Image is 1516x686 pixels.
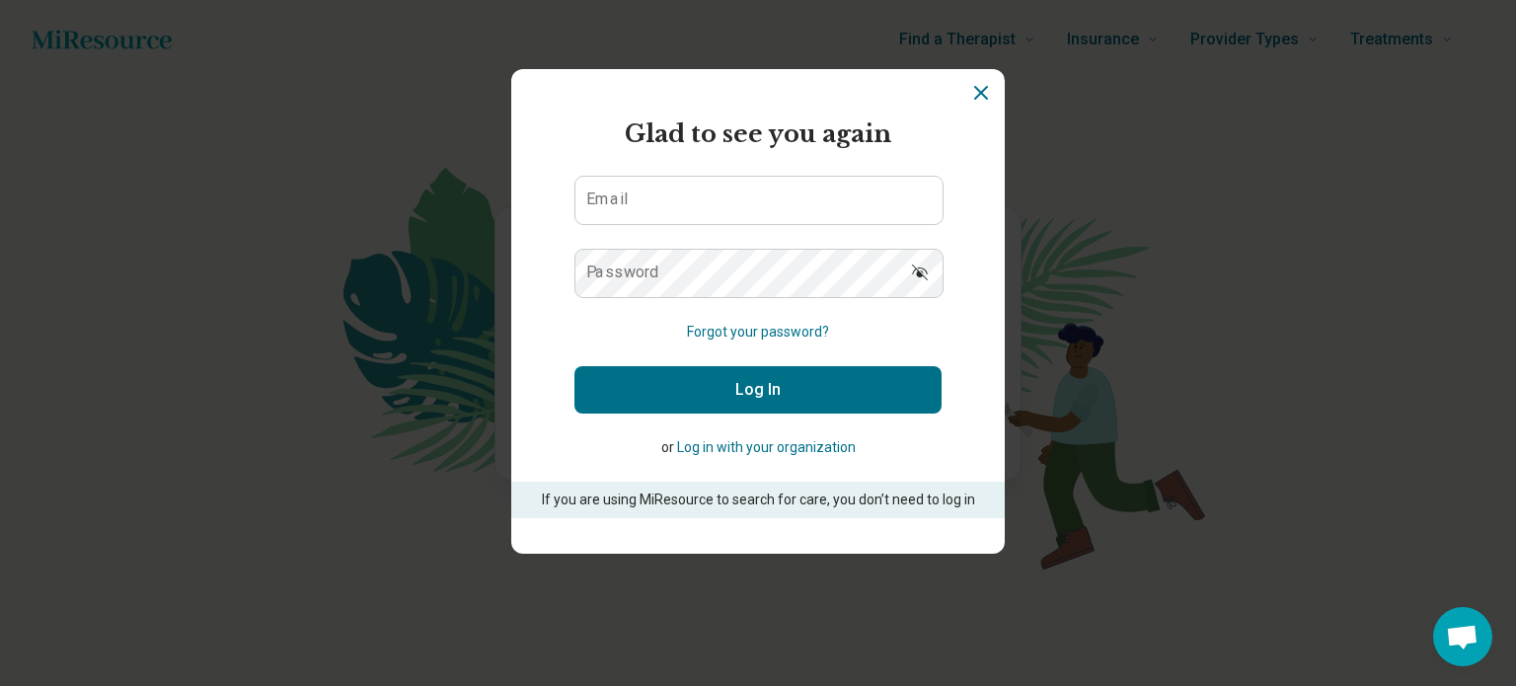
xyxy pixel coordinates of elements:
[586,191,628,207] label: Email
[969,81,993,105] button: Dismiss
[574,366,942,414] button: Log In
[574,116,942,152] h2: Glad to see you again
[511,69,1005,554] section: Login Dialog
[677,437,856,458] button: Log in with your organization
[687,322,829,343] button: Forgot your password?
[574,437,942,458] p: or
[586,265,659,280] label: Password
[539,490,977,510] p: If you are using MiResource to search for care, you don’t need to log in
[898,249,942,296] button: Show password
